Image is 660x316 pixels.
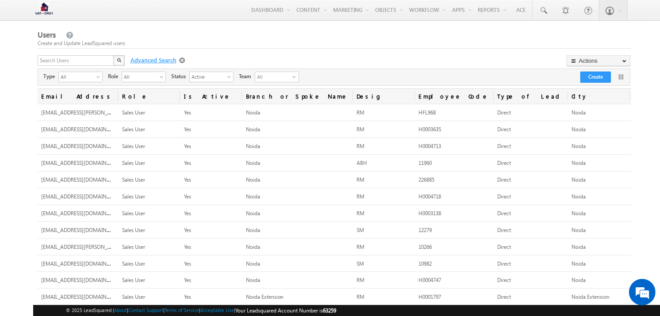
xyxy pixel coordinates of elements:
[419,193,441,200] span: H0004718
[128,307,163,313] a: Contact Support
[184,126,191,133] span: Yes
[118,89,180,104] a: Role
[37,89,118,104] a: Email Address
[246,143,260,149] span: Noida
[419,260,432,267] span: 10982
[357,227,365,233] span: SM
[41,276,126,283] span: [EMAIL_ADDRESS][DOMAIN_NAME]
[572,244,586,250] span: Noida
[184,293,191,300] span: Yes
[498,143,511,149] span: Direct
[38,39,632,47] div: Create and Update LeadSquared users
[41,209,126,217] span: [EMAIL_ADDRESS][DOMAIN_NAME]
[419,176,435,183] span: 226885
[184,143,191,149] span: Yes
[498,244,511,250] span: Direct
[41,192,126,200] span: [EMAIL_ADDRESS][DOMAIN_NAME]
[122,210,145,217] span: Sales User
[184,176,191,183] span: Yes
[41,125,126,133] span: [EMAIL_ADDRESS][DOMAIN_NAME]
[59,72,95,81] span: All
[122,277,145,283] span: Sales User
[246,277,260,283] span: Noida
[498,227,511,233] span: Direct
[246,176,260,183] span: Noida
[357,277,365,283] span: RM
[498,160,511,166] span: Direct
[357,143,365,149] span: RM
[419,109,436,116] span: HFL968
[122,293,145,300] span: Sales User
[38,55,115,66] input: Search Users
[419,210,441,217] span: H0003138
[12,82,161,240] textarea: Type your message and hit 'Enter'
[246,293,284,300] span: Noida Extension
[38,30,56,40] span: Users
[357,109,365,116] span: RM
[419,227,432,233] span: 12279
[122,227,145,233] span: Sales User
[126,56,179,64] span: Advanced Search
[41,175,126,183] span: [EMAIL_ADDRESS][DOMAIN_NAME]
[419,293,441,300] span: H0001797
[572,126,586,133] span: Noida
[246,160,260,166] span: Noida
[357,244,365,250] span: RM
[145,4,166,26] div: Minimize live chat window
[246,244,260,250] span: Noida
[184,210,191,217] span: Yes
[122,260,145,267] span: Sales User
[498,260,511,267] span: Direct
[184,277,191,283] span: Yes
[239,72,255,80] span: Team
[122,160,145,166] span: Sales User
[33,2,55,18] img: Custom Logo
[357,126,365,133] span: RM
[190,72,226,81] span: Active
[184,193,191,200] span: Yes
[41,243,166,250] span: [EMAIL_ADDRESS][PERSON_NAME][DOMAIN_NAME]
[255,72,291,82] span: All
[419,126,441,133] span: H0003635
[572,210,586,217] span: Noida
[572,109,586,116] span: Noida
[498,126,511,133] span: Direct
[200,307,234,313] a: Acceptable Use
[246,193,260,200] span: Noida
[572,277,586,283] span: Noida
[246,109,260,116] span: Noida
[493,89,568,104] a: Type of Lead
[246,210,260,217] span: Noida
[165,307,199,313] a: Terms of Service
[122,109,145,116] span: Sales User
[572,227,586,233] span: Noida
[96,74,104,79] span: select
[357,160,368,166] span: ABH
[41,293,126,300] span: [EMAIL_ADDRESS][DOMAIN_NAME]
[242,89,353,104] a: Branch or Spoke Name
[184,244,191,250] span: Yes
[66,306,336,315] span: © 2025 LeadSquared | | | | |
[568,89,629,104] a: City
[572,260,586,267] span: Noida
[171,72,189,80] span: Status
[498,193,511,200] span: Direct
[160,74,167,79] span: select
[122,244,145,250] span: Sales User
[419,160,432,166] span: 11960
[572,160,586,166] span: Noida
[357,210,365,217] span: RM
[184,160,191,166] span: Yes
[498,176,511,183] span: Direct
[122,193,145,200] span: Sales User
[120,248,161,260] em: Start Chat
[357,293,365,300] span: RM
[414,89,493,104] a: Employee Code
[246,227,260,233] span: Noida
[184,109,191,116] span: Yes
[122,72,158,81] span: All
[41,159,126,166] span: [EMAIL_ADDRESS][DOMAIN_NAME]
[572,176,586,183] span: Noida
[114,307,127,313] a: About
[419,277,441,283] span: H0004747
